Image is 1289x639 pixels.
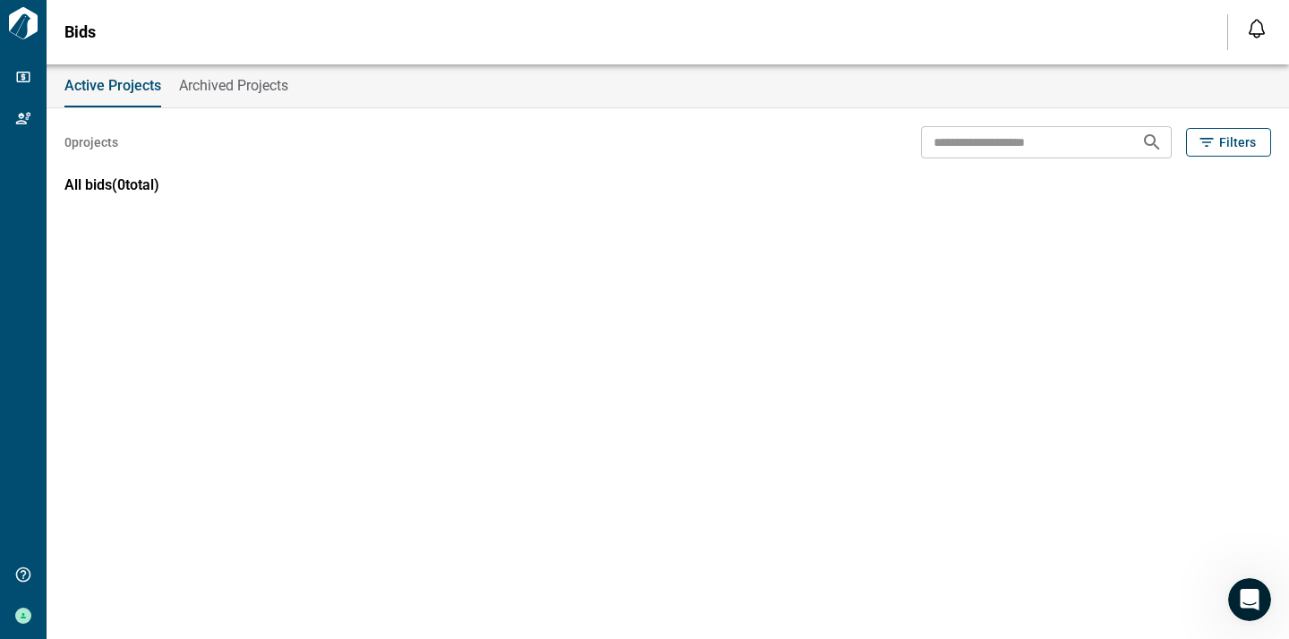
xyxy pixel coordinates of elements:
[64,176,159,193] span: All bids ( 0 total)
[1242,14,1271,43] button: Open notification feed
[1228,578,1271,621] iframe: Intercom live chat
[179,77,288,95] span: Archived Projects
[1134,124,1170,160] button: Search projects
[64,23,96,41] span: Bids
[1186,128,1271,157] button: Filters
[64,77,161,95] span: Active Projects
[1219,133,1256,151] span: Filters
[64,133,118,151] span: 0 projects
[47,64,1289,107] div: base tabs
